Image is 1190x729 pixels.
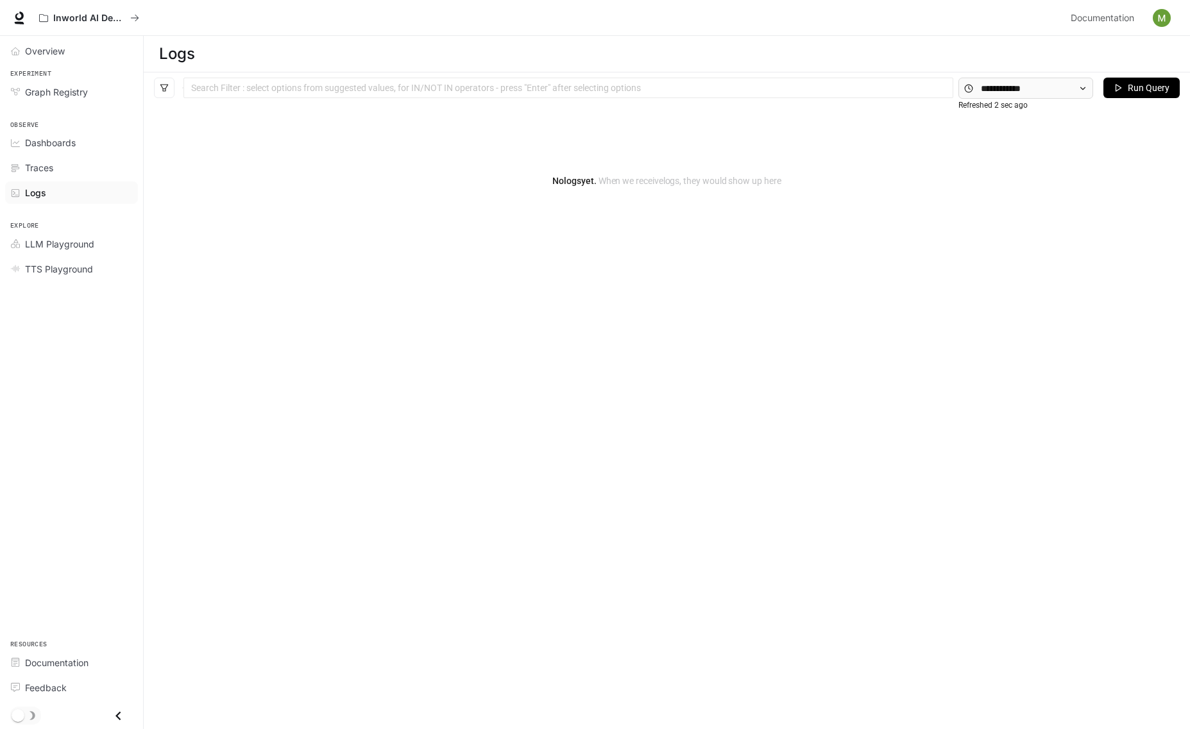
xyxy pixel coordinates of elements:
[159,41,194,67] h1: Logs
[5,181,138,204] a: Logs
[1153,9,1171,27] img: User avatar
[25,262,93,276] span: TTS Playground
[1066,5,1144,31] a: Documentation
[5,676,138,699] a: Feedback
[25,186,46,199] span: Logs
[25,161,53,174] span: Traces
[25,136,76,149] span: Dashboards
[25,237,94,251] span: LLM Playground
[25,85,88,99] span: Graph Registry
[5,81,138,103] a: Graph Registry
[1149,5,1175,31] button: User avatar
[5,233,138,255] a: LLM Playground
[552,174,781,188] article: No logs yet.
[33,5,145,31] button: All workspaces
[25,656,89,669] span: Documentation
[5,156,138,179] a: Traces
[5,651,138,674] a: Documentation
[1103,78,1180,98] button: Run Query
[104,703,133,729] button: Close drawer
[5,40,138,62] a: Overview
[1071,10,1134,26] span: Documentation
[597,176,781,186] span: When we receive logs , they would show up here
[25,681,67,694] span: Feedback
[25,44,65,58] span: Overview
[160,83,169,92] span: filter
[53,13,125,24] p: Inworld AI Demos
[958,99,1028,112] article: Refreshed 2 sec ago
[5,131,138,154] a: Dashboards
[5,258,138,280] a: TTS Playground
[154,78,174,98] button: filter
[1128,81,1169,95] span: Run Query
[12,708,24,722] span: Dark mode toggle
